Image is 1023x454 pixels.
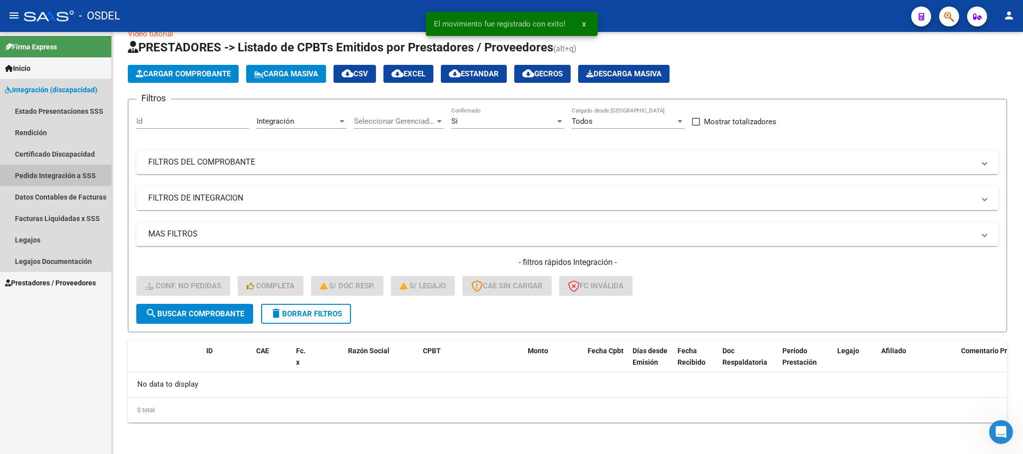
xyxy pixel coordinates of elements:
mat-panel-title: FILTROS DE INTEGRACION [148,193,975,204]
a: Video tutorial [128,29,173,38]
datatable-header-cell: ID [202,340,252,384]
span: Completa [247,281,295,290]
datatable-header-cell: CPBT [419,340,524,384]
datatable-header-cell: Fc. x [292,340,312,384]
mat-icon: cloud_download [522,67,534,79]
span: Mostrar totalizadores [704,116,776,128]
datatable-header-cell: Fecha Cpbt [584,340,629,384]
button: Estandar [441,65,507,83]
datatable-header-cell: Afiliado [877,340,957,384]
datatable-header-cell: Fecha Recibido [674,340,718,384]
span: Firma Express [5,41,57,52]
span: Días desde Emisión [633,347,668,366]
datatable-header-cell: Legajo [833,340,862,384]
mat-expansion-panel-header: MAS FILTROS [136,222,999,246]
span: Doc Respaldatoria [722,347,767,366]
span: Cargar Comprobante [136,69,231,78]
button: EXCEL [383,65,433,83]
mat-panel-title: FILTROS DEL COMPROBANTE [148,157,975,168]
span: Integración (discapacidad) [5,84,97,95]
span: Afiliado [881,347,906,355]
span: (alt+q) [553,44,577,53]
span: Si [451,117,458,126]
span: Integración [257,117,294,126]
button: FC Inválida [559,276,633,296]
div: No data to display [128,372,1007,397]
span: S/ Doc Resp. [320,281,375,290]
span: Inicio [5,63,30,74]
button: CSV [334,65,376,83]
div: 0 total [128,398,1007,423]
button: Gecros [514,65,571,83]
span: Estandar [449,69,499,78]
span: Fecha Recibido [678,347,705,366]
mat-icon: person [1003,9,1015,21]
datatable-header-cell: Días desde Emisión [629,340,674,384]
span: Borrar Filtros [270,309,342,318]
span: FC Inválida [568,281,624,290]
span: Carga Masiva [254,69,318,78]
button: S/ legajo [391,276,455,296]
mat-expansion-panel-header: FILTROS DE INTEGRACION [136,186,999,210]
span: S/ legajo [400,281,446,290]
span: Prestadores / Proveedores [5,277,96,288]
span: Conf. no pedidas [145,281,221,290]
button: Completa [238,276,304,296]
mat-panel-title: MAS FILTROS [148,228,975,239]
button: Carga Masiva [246,65,326,83]
span: Período Prestación [782,347,817,366]
datatable-header-cell: Doc Respaldatoria [718,340,778,384]
span: Todos [572,117,593,126]
mat-icon: delete [270,307,282,319]
h4: - filtros rápidos Integración - [136,257,999,268]
button: CAE SIN CARGAR [462,276,552,296]
span: Seleccionar Gerenciador [354,117,435,126]
button: Conf. no pedidas [136,276,230,296]
span: Legajo [837,347,859,355]
button: x [574,15,594,33]
span: PRESTADORES -> Listado de CPBTs Emitidos por Prestadores / Proveedores [128,40,553,54]
mat-icon: search [145,307,157,319]
span: CAE SIN CARGAR [471,281,543,290]
span: Gecros [522,69,563,78]
button: Buscar Comprobante [136,304,253,324]
span: CAE [256,347,269,355]
datatable-header-cell: Monto [524,340,584,384]
span: Descarga Masiva [586,69,662,78]
mat-icon: menu [8,9,20,21]
mat-icon: cloud_download [391,67,403,79]
datatable-header-cell: Período Prestación [778,340,833,384]
span: EXCEL [391,69,425,78]
iframe: Intercom live chat [989,420,1013,444]
datatable-header-cell: CAE [252,340,292,384]
span: Buscar Comprobante [145,309,244,318]
span: ID [206,347,213,355]
span: - OSDEL [79,5,120,27]
button: Descarga Masiva [578,65,670,83]
span: El movimiento fue registrado con exito! [434,19,566,29]
button: S/ Doc Resp. [311,276,384,296]
button: Cargar Comprobante [128,65,239,83]
span: CPBT [423,347,441,355]
mat-icon: cloud_download [449,67,461,79]
h3: Filtros [136,91,171,105]
span: Fc. x [296,347,306,366]
datatable-header-cell: Razón Social [344,340,419,384]
span: Monto [528,347,548,355]
mat-expansion-panel-header: FILTROS DEL COMPROBANTE [136,150,999,174]
button: Borrar Filtros [261,304,351,324]
mat-icon: cloud_download [341,67,353,79]
span: CSV [341,69,368,78]
span: x [582,19,586,28]
span: Fecha Cpbt [588,347,624,355]
span: Razón Social [348,347,389,355]
app-download-masive: Descarga masiva de comprobantes (adjuntos) [578,65,670,83]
